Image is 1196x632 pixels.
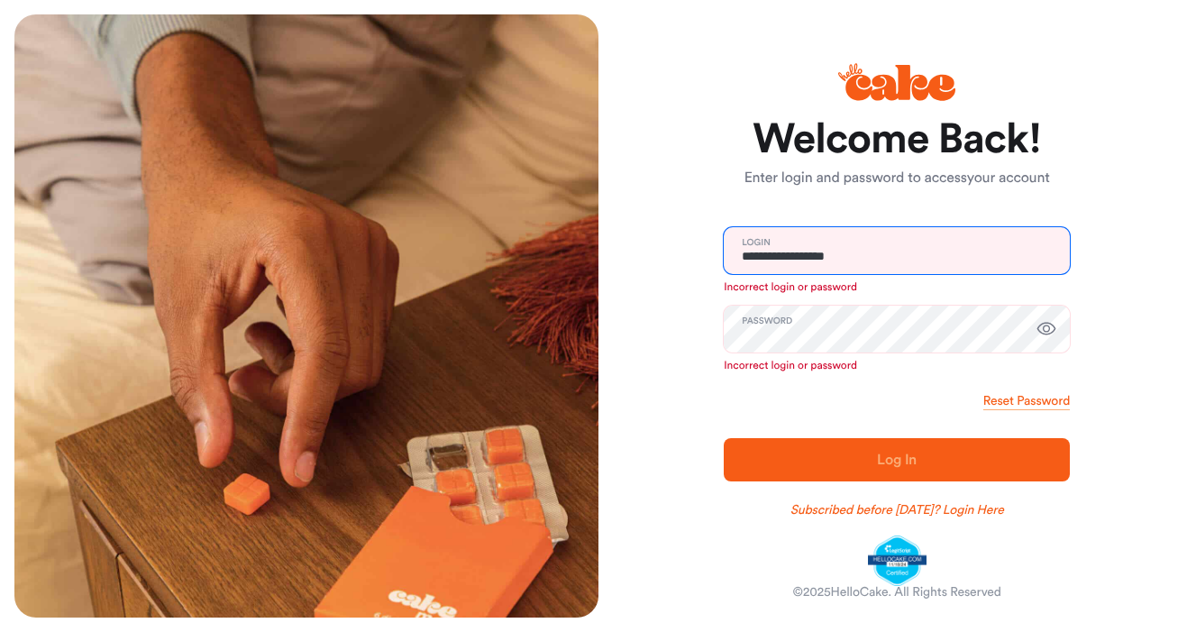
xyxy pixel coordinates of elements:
span: Log In [877,453,917,467]
p: Incorrect login or password [724,280,1070,295]
button: Log In [724,438,1070,481]
p: Incorrect login or password [724,359,1070,373]
div: © 2025 HelloCake. All Rights Reserved [793,583,1001,601]
h1: Welcome Back! [724,118,1070,161]
img: legit-script-certified.png [868,536,927,586]
p: Enter login and password to access your account [724,168,1070,189]
a: Subscribed before [DATE]? Login Here [790,501,1004,519]
a: Reset Password [983,392,1070,410]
